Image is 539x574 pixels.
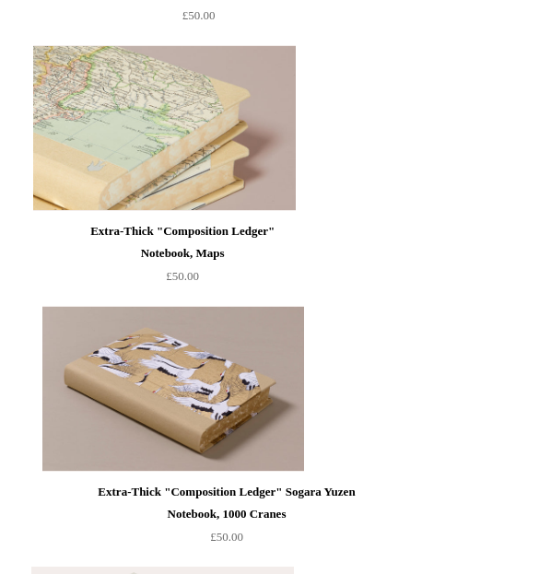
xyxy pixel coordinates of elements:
[79,306,341,472] a: Extra-Thick "Composition Ledger" Sogara Yuzen Notebook, 1000 Cranes Extra-Thick "Composition Ledg...
[182,8,216,22] span: £50.00
[210,530,243,544] span: £50.00
[70,211,294,287] a: Extra-Thick "Composition Ledger" Notebook, Maps £50.00
[75,220,289,264] div: Extra-Thick "Composition Ledger" Notebook, Maps
[70,45,332,211] a: Extra-Thick "Composition Ledger" Notebook, Maps Extra-Thick "Composition Ledger" Notebook, Maps
[33,45,295,211] img: Extra-Thick "Composition Ledger" Notebook, Maps
[84,481,369,525] div: Extra-Thick "Composition Ledger" Sogara Yuzen Notebook, 1000 Cranes
[79,472,374,548] a: Extra-Thick "Composition Ledger" Sogara Yuzen Notebook, 1000 Cranes £50.00
[166,269,199,283] span: £50.00
[42,306,304,472] img: Extra-Thick "Composition Ledger" Sogara Yuzen Notebook, 1000 Cranes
